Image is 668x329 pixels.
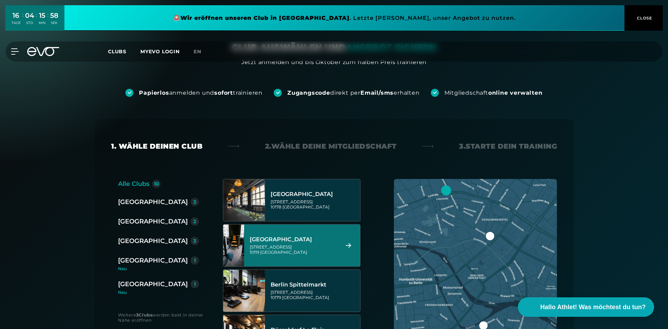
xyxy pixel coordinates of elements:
a: MYEVO LOGIN [140,48,180,55]
div: Berlin Spittelmarkt [271,281,358,288]
strong: Zugangscode [287,89,330,96]
div: : [47,11,48,30]
div: Neu [118,267,204,271]
strong: Clubs [139,312,152,318]
div: SEK [50,21,59,25]
img: Berlin Rosenthaler Platz [213,225,255,266]
span: Clubs [108,48,126,55]
div: 1 [194,258,196,263]
div: 1. Wähle deinen Club [111,141,202,151]
div: [GEOGRAPHIC_DATA] [118,197,188,207]
span: Hallo Athlet! Was möchtest du tun? [540,303,646,312]
div: 10 [154,181,159,186]
div: Alle Clubs [118,179,149,189]
div: 16 [11,10,21,21]
div: anmelden und trainieren [139,89,263,97]
div: [GEOGRAPHIC_DATA] [118,279,188,289]
div: 58 [50,10,59,21]
img: Berlin Alexanderplatz [223,179,265,221]
span: en [194,48,201,55]
div: STD [25,21,34,25]
button: CLOSE [624,5,663,31]
div: [STREET_ADDRESS] 10179 [GEOGRAPHIC_DATA] [271,290,358,300]
a: en [194,48,210,56]
div: [GEOGRAPHIC_DATA] [250,236,337,243]
div: Neu [118,290,199,295]
div: [STREET_ADDRESS] 10178 [GEOGRAPHIC_DATA] [271,199,358,210]
a: Clubs [108,48,140,55]
div: [GEOGRAPHIC_DATA] [118,217,188,226]
div: 2 [193,219,196,224]
div: [GEOGRAPHIC_DATA] [118,236,188,246]
div: : [22,11,23,30]
div: 04 [25,10,34,21]
strong: Papierlos [139,89,169,96]
div: 15 [39,10,46,21]
span: CLOSE [635,15,652,21]
div: : [36,11,37,30]
strong: 3 [136,312,139,318]
div: Weitere werden bald in deiner Nähe eröffnen [118,312,209,323]
div: direkt per erhalten [287,89,419,97]
div: TAGE [11,21,21,25]
div: 1 [194,282,196,287]
strong: sofort [214,89,233,96]
img: Berlin Spittelmarkt [223,270,265,312]
div: 2. Wähle deine Mitgliedschaft [265,141,397,151]
div: [GEOGRAPHIC_DATA] [271,191,358,198]
div: [GEOGRAPHIC_DATA] [118,256,188,265]
div: [STREET_ADDRESS] 10119 [GEOGRAPHIC_DATA] [250,244,337,255]
strong: online verwalten [488,89,543,96]
strong: Email/sms [360,89,394,96]
div: 3 [193,238,196,243]
div: Mitgliedschaft [444,89,543,97]
div: MIN [39,21,46,25]
button: Hallo Athlet! Was möchtest du tun? [518,297,654,317]
div: 3 [193,199,196,204]
div: 3. Starte dein Training [459,141,557,151]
